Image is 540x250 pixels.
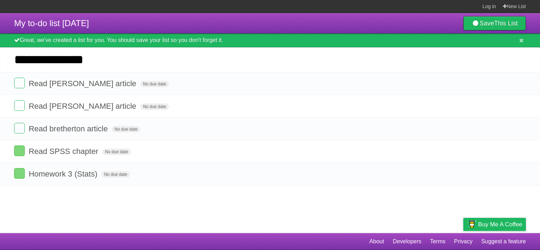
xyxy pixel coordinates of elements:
[393,235,421,248] a: Developers
[102,149,131,155] span: No due date
[29,79,138,88] span: Read [PERSON_NAME] article
[494,20,518,27] b: This List
[14,168,25,179] label: Done
[463,16,526,30] a: SaveThis List
[369,235,384,248] a: About
[454,235,472,248] a: Privacy
[29,147,100,156] span: Read SPSS chapter
[14,18,89,28] span: My to-do list [DATE]
[478,218,522,231] span: Buy me a coffee
[29,124,110,133] span: Read bretherton article
[463,218,526,231] a: Buy me a coffee
[14,123,25,133] label: Done
[467,218,476,230] img: Buy me a coffee
[14,100,25,111] label: Done
[14,145,25,156] label: Done
[14,78,25,88] label: Done
[140,103,169,110] span: No due date
[481,235,526,248] a: Suggest a feature
[140,81,169,87] span: No due date
[29,169,99,178] span: Homework 3 (Stats)
[112,126,140,132] span: No due date
[29,102,138,111] span: Read [PERSON_NAME] article
[430,235,446,248] a: Terms
[101,171,130,178] span: No due date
